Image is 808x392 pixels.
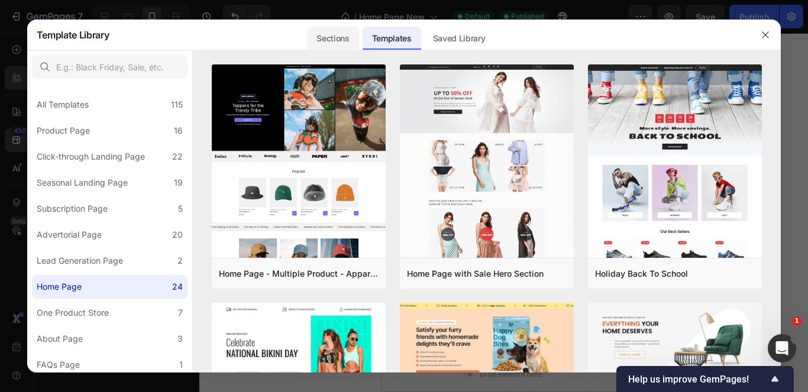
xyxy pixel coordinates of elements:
div: Home Page [37,280,82,294]
div: 16 [174,124,183,138]
div: 7 [178,306,183,320]
input: E.g.: Black Friday, Sale, etc. [32,55,188,79]
div: 5 [178,202,183,216]
span: Help us improve GemPages! [628,374,768,385]
p: Compact & Portable [26,25,135,37]
div: All Templates [37,98,89,112]
div: 115 [171,98,183,112]
div: Home Page with Sale Hero Section [407,267,544,281]
button: Show survey - Help us improve GemPages! [628,372,782,386]
div: Product Page [37,124,90,138]
div: Home Page - Multiple Product - Apparel - Style 4 [219,267,379,281]
div: Rich Text Editor. Editing area: main [24,2,137,18]
div: Holiday Back To School [595,267,688,281]
div: Seasonal Landing Page [37,176,128,190]
button: SEOAnt ‑ Trust Badges & Icon [5,129,159,157]
div: 19 [174,176,183,190]
div: Saved Library [424,27,495,50]
h2: Template Library [37,20,109,50]
p: Eco-Friendly Resuabale Bags [26,46,135,58]
div: 3 [177,332,183,346]
div: 2 [177,254,183,268]
span: 1 [792,316,801,326]
div: Subscription Page [37,202,108,216]
h2: Frequently Asked Questions. [10,221,234,287]
p: Minimize Waste [26,4,135,17]
div: FAQs Page [37,358,80,372]
p: Does it really keep food fresh 3- 5x longer?. [17,318,200,332]
div: SEOAnt ‑ Trust Badges & Icon [38,136,150,148]
div: Sections [307,27,358,50]
div: 20 [172,228,183,242]
div: Rich Text Editor. Editing area: main [24,23,137,39]
iframe: Intercom live chat [768,334,796,362]
div: About Page [37,332,83,346]
div: 24 [172,280,183,294]
div: 1 [179,358,183,372]
div: Templates [363,27,421,50]
div: Click-through Landing Page [37,150,145,164]
div: Lead Generation Page [37,254,123,268]
div: Drop element here [98,336,161,346]
div: One Product Store [37,306,109,320]
div: Advertorial Page [37,228,102,242]
img: CMOhyp-BrocDEAE=.png [14,136,28,150]
div: 22 [172,150,183,164]
div: Rich Text Editor. Editing area: main [24,44,137,60]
